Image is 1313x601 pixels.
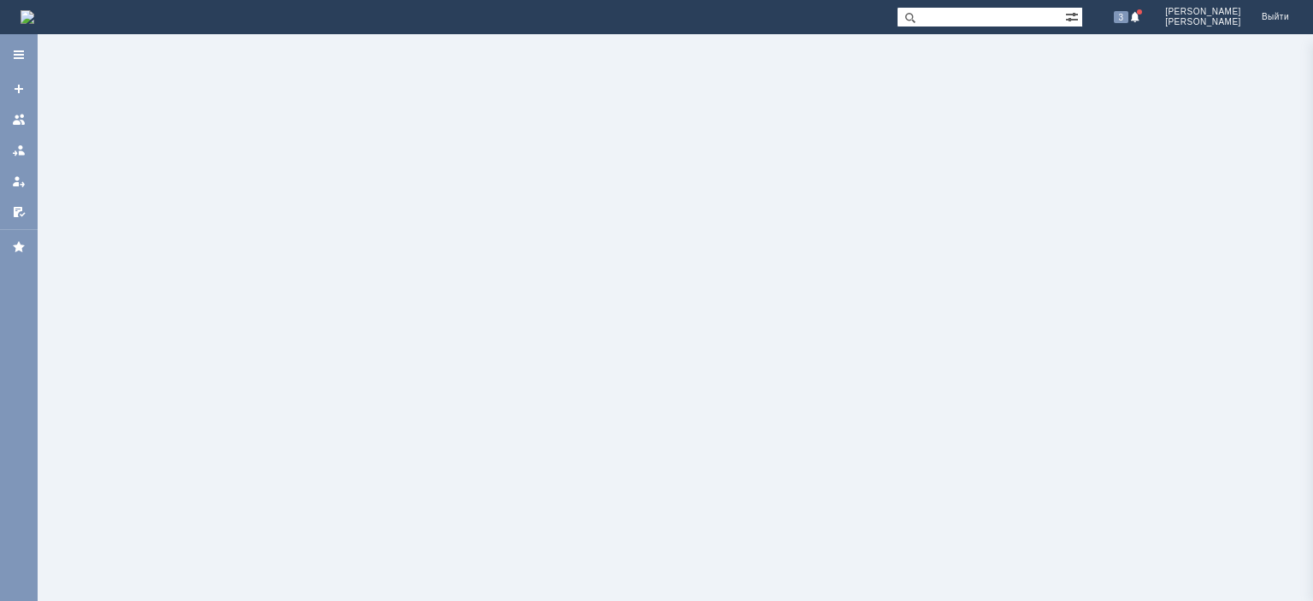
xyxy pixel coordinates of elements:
[5,137,32,164] a: Заявки в моей ответственности
[5,106,32,133] a: Заявки на командах
[1165,7,1241,17] span: [PERSON_NAME]
[1114,11,1129,23] span: 3
[5,75,32,103] a: Создать заявку
[21,10,34,24] a: Перейти на домашнюю страницу
[5,168,32,195] a: Мои заявки
[21,10,34,24] img: logo
[1065,8,1082,24] span: Расширенный поиск
[1165,17,1241,27] span: [PERSON_NAME]
[5,198,32,226] a: Мои согласования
